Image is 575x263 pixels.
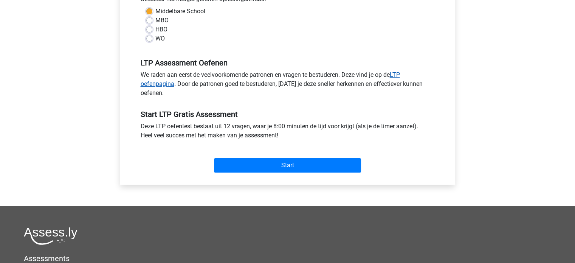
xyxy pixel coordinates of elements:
div: We raden aan eerst de veelvoorkomende patronen en vragen te bestuderen. Deze vind je op de . Door... [135,70,440,101]
label: MBO [155,16,169,25]
h5: LTP Assessment Oefenen [141,58,435,67]
label: WO [155,34,165,43]
input: Start [214,158,361,173]
img: Assessly logo [24,227,77,245]
h5: Assessments [24,254,551,263]
label: Middelbare School [155,7,205,16]
h5: Start LTP Gratis Assessment [141,110,435,119]
div: Deze LTP oefentest bestaat uit 12 vragen, waar je 8:00 minuten de tijd voor krijgt (als je de tim... [135,122,440,143]
label: HBO [155,25,167,34]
